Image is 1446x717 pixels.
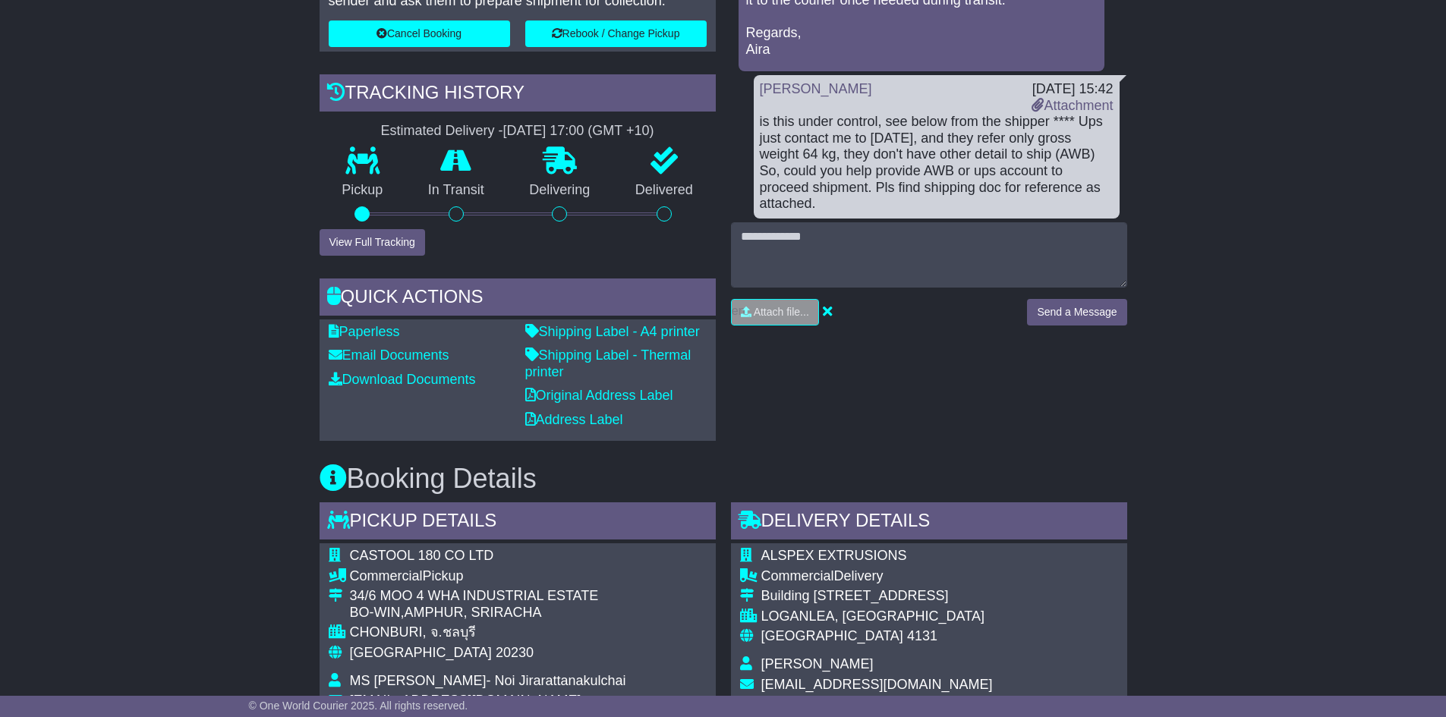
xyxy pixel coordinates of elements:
[503,123,654,140] div: [DATE] 17:00 (GMT +10)
[1032,81,1113,98] div: [DATE] 15:42
[350,624,626,641] div: CHONBURI, จ.ชลบุรี
[350,605,626,621] div: BO-WIN,AMPHUR, SRIRACHA
[613,182,716,199] p: Delivered
[1027,299,1126,325] button: Send a Message
[761,628,903,643] span: [GEOGRAPHIC_DATA]
[761,548,907,563] span: ALSPEX EXTRUSIONS
[761,588,993,605] div: Building [STREET_ADDRESS]
[329,20,510,47] button: Cancel Booking
[496,645,534,660] span: 20230
[350,568,423,583] span: Commercial
[320,502,716,543] div: Pickup Details
[329,324,400,339] a: Paperless
[320,182,406,199] p: Pickup
[761,609,993,625] div: LOGANLEA, [GEOGRAPHIC_DATA]
[320,278,716,319] div: Quick Actions
[760,81,872,96] a: [PERSON_NAME]
[525,412,623,427] a: Address Label
[329,347,449,363] a: Email Documents
[761,568,993,585] div: Delivery
[525,324,700,339] a: Shipping Label - A4 printer
[760,114,1114,212] div: is this under control, see below from the shipper **** Ups just contact me to [DATE], and they re...
[507,182,613,199] p: Delivering
[731,502,1127,543] div: Delivery Details
[249,700,468,712] span: © One World Courier 2025. All rights reserved.
[320,123,716,140] div: Estimated Delivery -
[320,464,1127,494] h3: Booking Details
[525,347,691,379] a: Shipping Label - Thermal printer
[761,656,874,671] span: [PERSON_NAME]
[350,568,626,585] div: Pickup
[761,677,993,692] span: [EMAIL_ADDRESS][DOMAIN_NAME]
[320,229,425,256] button: View Full Tracking
[350,588,626,605] div: 34/6 MOO 4 WHA INDUSTRIAL ESTATE
[329,372,476,387] a: Download Documents
[350,645,492,660] span: [GEOGRAPHIC_DATA]
[1032,98,1113,113] a: Attachment
[320,74,716,115] div: Tracking history
[405,182,507,199] p: In Transit
[350,693,581,708] span: [EMAIL_ADDRESS][DOMAIN_NAME]
[350,673,626,688] span: MS [PERSON_NAME]- Noi Jirarattanakulchai
[525,20,707,47] button: Rebook / Change Pickup
[525,388,673,403] a: Original Address Label
[907,628,937,643] span: 4131
[761,568,834,583] span: Commercial
[350,548,494,563] span: CASTOOL 180 CO LTD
